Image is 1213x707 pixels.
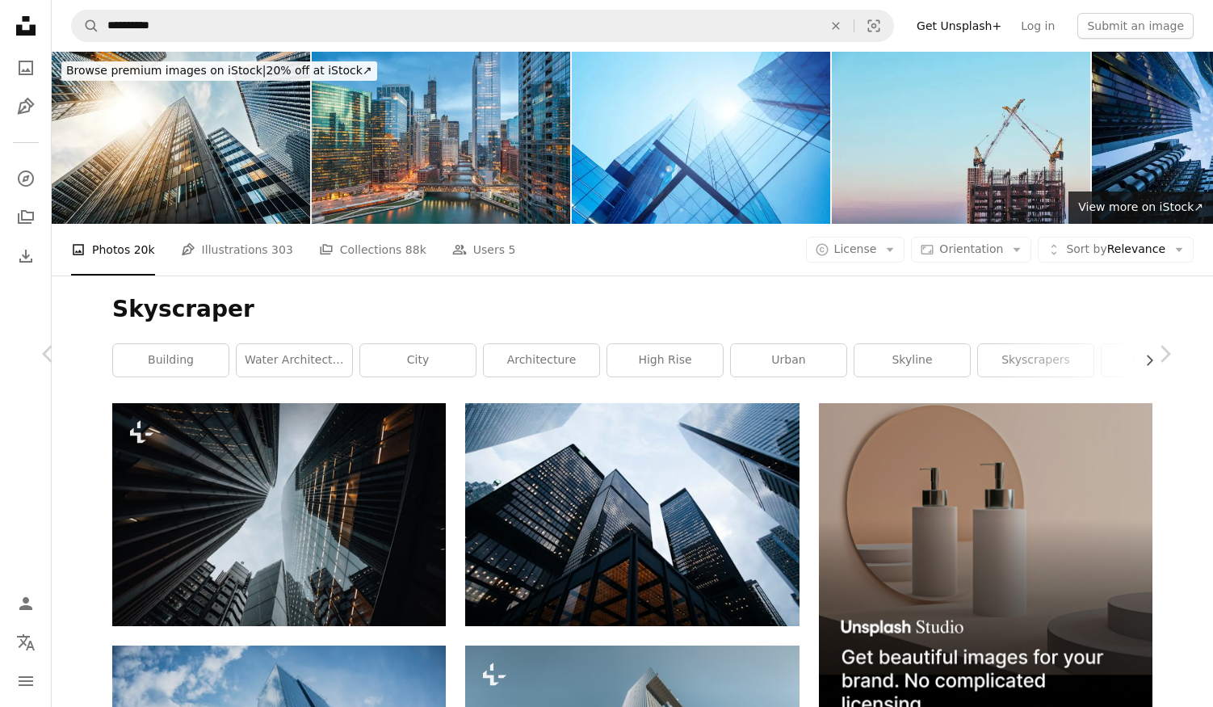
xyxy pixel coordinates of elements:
[10,201,42,234] a: Collections
[1116,276,1213,431] a: Next
[731,344,846,377] a: urban
[607,344,723,377] a: high rise
[112,403,446,626] img: looking up at skyscrapers from the ground
[911,237,1031,263] button: Orientation
[854,11,893,41] button: Visual search
[452,224,516,276] a: Users 5
[66,64,372,77] span: 20% off at iStock ↗
[113,344,229,377] a: building
[1077,13,1194,39] button: Submit an image
[360,344,476,377] a: city
[10,52,42,84] a: Photos
[854,344,970,377] a: skyline
[508,241,515,259] span: 5
[10,626,42,659] button: Language
[10,162,42,195] a: Explore
[112,507,446,522] a: looking up at skyscrapers from the ground
[1078,200,1203,213] span: View more on iStock ↗
[1068,191,1213,224] a: View more on iStock↗
[10,240,42,272] a: Download History
[181,224,293,276] a: Illustrations 303
[1038,237,1194,263] button: Sort byRelevance
[572,52,830,224] img: Contemporary glass skyscraper.
[465,403,799,625] img: low angle photo of city high rise buildings during daytime
[484,344,599,377] a: architecture
[939,242,1003,255] span: Orientation
[237,344,352,377] a: water architecture
[271,241,293,259] span: 303
[405,241,426,259] span: 88k
[907,13,1011,39] a: Get Unsplash+
[319,224,426,276] a: Collections 88k
[10,587,42,620] a: Log in / Sign up
[1066,242,1106,255] span: Sort by
[1011,13,1064,39] a: Log in
[312,52,570,224] img: Chicago, Illinois USA Skyline Over the River
[71,10,894,42] form: Find visuals sitewide
[465,507,799,521] a: low angle photo of city high rise buildings during daytime
[818,11,854,41] button: Clear
[10,665,42,697] button: Menu
[52,52,387,90] a: Browse premium images on iStock|20% off at iStock↗
[832,52,1090,224] img: New skyscraper under construction in New York
[10,90,42,123] a: Illustrations
[806,237,905,263] button: License
[834,242,877,255] span: License
[978,344,1093,377] a: skyscrapers
[72,11,99,41] button: Search Unsplash
[52,52,310,224] img: Office skyscraper in New York City, Manhattan
[1066,242,1165,258] span: Relevance
[66,64,266,77] span: Browse premium images on iStock |
[112,295,1152,324] h1: Skyscraper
